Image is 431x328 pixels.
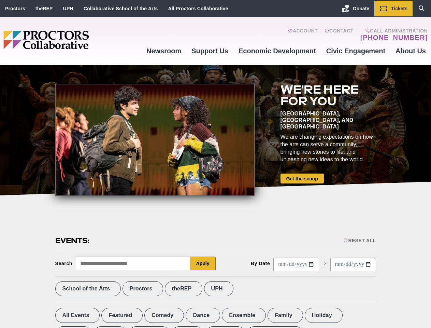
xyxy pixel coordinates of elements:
div: [GEOGRAPHIC_DATA], [GEOGRAPHIC_DATA], and [GEOGRAPHIC_DATA] [281,110,376,130]
a: Donate [336,1,374,16]
img: Proctors logo [3,31,141,49]
div: Reset All [343,238,376,243]
a: UPH [63,6,73,11]
label: theREP [165,281,202,296]
label: UPH [204,281,233,296]
a: Newsroom [141,42,186,60]
label: Dance [186,308,220,323]
label: Comedy [144,308,184,323]
a: All Proctors Collaborative [168,6,228,11]
a: Account [288,28,318,42]
a: Support Us [186,42,233,60]
label: Family [268,308,303,323]
h2: Events: [55,235,90,246]
a: Contact [325,28,354,42]
label: All Events [55,308,100,323]
a: Search [413,1,431,16]
label: Ensemble [222,308,266,323]
a: About Us [390,42,431,60]
div: We are changing expectations on how the arts can serve a community, bringing new stories to life,... [281,133,376,163]
a: Collaborative School of the Arts [84,6,158,11]
a: Civic Engagement [321,42,390,60]
a: Get the scoop [281,174,324,183]
label: Holiday [305,308,343,323]
a: Tickets [374,1,413,16]
a: theREP [35,6,53,11]
label: Featured [101,308,143,323]
a: [PHONE_NUMBER] [360,33,428,42]
button: Apply [190,257,216,270]
label: Proctors [123,281,163,296]
span: Tickets [391,6,407,11]
a: Economic Development [233,42,321,60]
h2: We're here for you [281,84,376,107]
div: By Date [251,261,270,266]
a: Proctors [5,6,25,11]
span: Call Administration [358,28,428,33]
label: School of the Arts [55,281,121,296]
span: Donate [353,6,369,11]
div: Search [55,261,73,266]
